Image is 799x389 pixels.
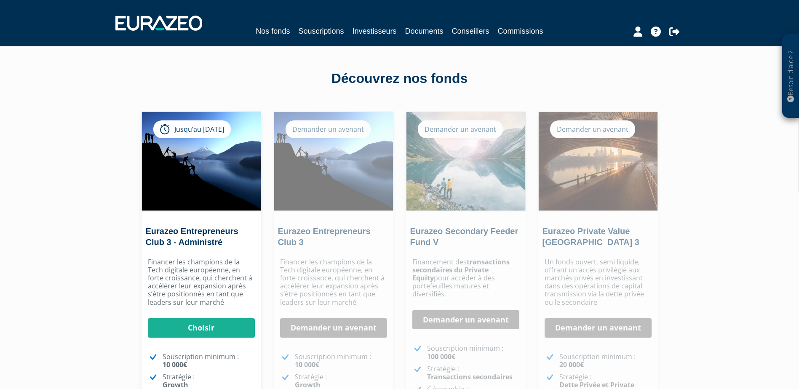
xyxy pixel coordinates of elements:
[405,25,444,37] a: Documents
[280,258,387,306] p: Financer les champions de la Tech digitale européenne, en forte croissance, qui cherchent à accél...
[115,16,202,31] img: 1732889491-logotype_eurazeo_blanc_rvb.png
[160,69,640,88] div: Découvrez nos fonds
[352,25,396,37] a: Investisseurs
[412,258,519,298] p: Financement des pour accéder à des portefeuilles matures et diversifiés.
[427,344,519,360] p: Souscription minimum :
[146,226,238,247] a: Eurazeo Entrepreneurs Club 3 - Administré
[545,258,652,306] p: Un fonds ouvert, semi liquide, offrant un accès privilégié aux marchés privés en investissant dan...
[559,353,652,369] p: Souscription minimum :
[278,226,371,247] a: Eurazeo Entrepreneurs Club 3
[148,318,255,338] a: Choisir
[295,360,319,369] strong: 10 000€
[452,25,489,37] a: Conseillers
[163,373,255,389] p: Stratégie :
[153,120,231,138] div: Jusqu’au [DATE]
[410,226,518,247] a: Eurazeo Secondary Feeder Fund V
[406,112,525,210] img: Eurazeo Secondary Feeder Fund V
[142,112,261,210] img: Eurazeo Entrepreneurs Club 3 - Administré
[163,360,187,369] strong: 10 000€
[274,112,393,210] img: Eurazeo Entrepreneurs Club 3
[280,318,387,338] a: Demander un avenant
[427,352,455,361] strong: 100 000€
[298,25,344,37] a: Souscriptions
[427,372,513,381] strong: Transactions secondaires
[539,112,657,210] img: Eurazeo Private Value Europe 3
[427,365,519,381] p: Stratégie :
[786,38,796,114] p: Besoin d'aide ?
[412,310,519,330] a: Demander un avenant
[498,25,543,37] a: Commissions
[559,360,584,369] strong: 20 000€
[542,226,639,247] a: Eurazeo Private Value [GEOGRAPHIC_DATA] 3
[163,353,255,369] p: Souscription minimum :
[295,353,387,369] p: Souscription minimum :
[545,318,652,338] a: Demander un avenant
[418,120,503,138] div: Demander un avenant
[148,258,255,306] p: Financer les champions de la Tech digitale européenne, en forte croissance, qui cherchent à accél...
[550,120,635,138] div: Demander un avenant
[256,25,290,38] a: Nos fonds
[295,373,387,389] p: Stratégie :
[412,257,510,282] strong: transactions secondaires du Private Equity
[286,120,371,138] div: Demander un avenant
